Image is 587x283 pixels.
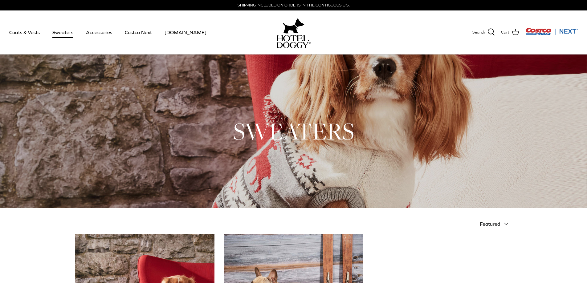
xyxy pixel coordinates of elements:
[283,17,304,35] img: hoteldoggy.com
[472,29,485,36] span: Search
[501,29,509,36] span: Cart
[159,22,212,43] a: [DOMAIN_NAME]
[75,116,512,146] h1: SWEATERS
[472,28,495,36] a: Search
[525,31,578,36] a: Visit Costco Next
[276,17,311,48] a: hoteldoggy.com hoteldoggycom
[80,22,118,43] a: Accessories
[480,221,500,227] span: Featured
[119,22,157,43] a: Costco Next
[4,22,45,43] a: Coats & Vests
[525,27,578,35] img: Costco Next
[480,217,512,231] button: Featured
[501,28,519,36] a: Cart
[47,22,79,43] a: Sweaters
[276,35,311,48] img: hoteldoggycom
